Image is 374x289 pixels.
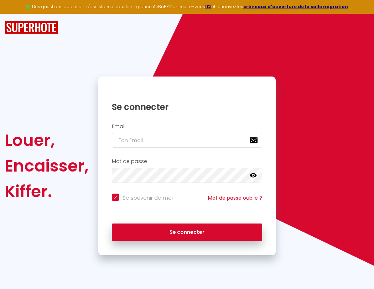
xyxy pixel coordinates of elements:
[5,21,58,34] img: SuperHote logo
[112,133,263,148] input: Ton Email
[5,127,89,153] div: Louer,
[5,153,89,179] div: Encaisser,
[208,194,262,201] a: Mot de passe oublié ?
[112,124,263,130] h2: Email
[243,4,348,10] a: créneaux d'ouverture de la salle migration
[112,224,263,241] button: Se connecter
[205,4,212,10] a: ICI
[5,179,89,204] div: Kiffer.
[112,101,263,112] h1: Se connecter
[112,158,263,164] h2: Mot de passe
